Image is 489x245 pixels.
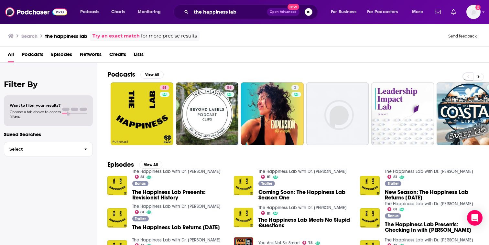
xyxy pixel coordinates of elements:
span: 2 [294,85,296,91]
span: More [412,7,423,16]
a: The Happiness Lab Returns August 16 [132,225,220,230]
a: New Season: The Happiness Lab Returns April 27 [360,176,380,196]
a: The Happiness Lab with Dr. Laurie Santos [258,205,347,210]
span: Charts [111,7,125,16]
a: The Happiness Lab Presents: Revisionist History [132,189,226,200]
span: For Podcasters [367,7,398,16]
img: The Happiness Lab Meets No Stupid Questions [234,208,254,228]
button: open menu [363,7,407,17]
img: The Happiness Lab Presents: Checking In with Susan David [360,208,380,228]
a: The Happiness Lab with Dr. Laurie Santos [385,169,473,174]
p: Saved Searches [4,131,93,137]
a: Charts [107,7,129,17]
button: open menu [407,7,431,17]
a: 81 [261,211,270,215]
h2: Podcasts [107,70,135,79]
a: Credits [109,49,126,62]
span: 81 [267,212,270,215]
a: 2 [241,82,304,145]
a: The Happiness Lab with Dr. Laurie Santos [258,169,347,174]
span: 81 [393,208,397,211]
span: 75 [308,241,313,244]
button: Open AdvancedNew [267,8,299,16]
span: Monitoring [138,7,161,16]
a: The Happiness Lab with Dr. Laurie Santos [385,237,473,243]
a: The Happiness Lab Meets No Stupid Questions [258,217,352,228]
span: Trailer [388,182,399,186]
img: Podchaser - Follow, Share and Rate Podcasts [5,6,67,18]
a: The Happiness Lab with Dr. Laurie Santos [132,237,221,243]
a: 81 [135,210,144,214]
span: 81 [140,211,144,214]
button: Send feedback [446,33,479,39]
span: Trailer [261,182,272,186]
a: 81 [387,175,397,179]
span: 81 [140,176,144,178]
button: View All [139,161,162,169]
span: Select [4,147,79,151]
span: 58 [227,85,232,91]
a: Try an exact match [92,32,140,40]
a: EpisodesView All [107,161,162,169]
span: 81 [393,176,397,178]
button: View All [140,71,164,79]
span: New Season: The Happiness Lab Returns [DATE] [385,189,479,200]
span: For Business [331,7,356,16]
span: The Happiness Lab Presents: Checking In with [PERSON_NAME] [385,222,479,233]
img: Coming Soon: The Happiness Lab Season One [234,176,254,196]
div: Open Intercom Messenger [467,210,483,226]
button: open menu [76,7,108,17]
button: open menu [326,7,364,17]
a: The Happiness Lab with Dr. Laurie Santos [132,204,221,209]
input: Search podcasts, credits, & more... [191,7,267,17]
div: Search podcasts, credits, & more... [179,5,324,19]
span: Trailer [135,217,146,221]
a: 81 [135,175,144,179]
a: 81 [111,82,173,145]
a: 81 [160,85,169,90]
span: Open Advanced [270,10,297,14]
a: Coming Soon: The Happiness Lab Season One [258,189,352,200]
a: 2 [291,85,299,90]
span: for more precise results [141,32,197,40]
button: Select [4,142,93,156]
span: Want to filter your results? [10,103,61,108]
a: Episodes [51,49,72,62]
a: PodcastsView All [107,70,164,79]
button: open menu [133,7,169,17]
a: Podcasts [22,49,43,62]
img: The Happiness Lab Presents: Revisionist History [107,176,127,196]
a: 58 [176,82,239,145]
a: The Happiness Lab with Dr. Laurie Santos [385,201,473,207]
img: The Happiness Lab Returns August 16 [107,208,127,228]
a: Lists [134,49,144,62]
a: The Happiness Lab with Dr. Laurie Santos [132,169,221,174]
span: Bonus [388,214,398,218]
h2: Filter By [4,80,93,89]
svg: Add a profile image [475,5,481,10]
a: Show notifications dropdown [432,6,443,17]
span: The Happiness Lab Returns [DATE] [132,225,220,230]
h2: Episodes [107,161,134,169]
span: Networks [80,49,102,62]
a: 81 [387,207,397,211]
button: Show profile menu [466,5,481,19]
span: Logged in as catefess [466,5,481,19]
a: Show notifications dropdown [449,6,459,17]
a: All [8,49,14,62]
a: New Season: The Happiness Lab Returns April 27 [385,189,479,200]
span: Podcasts [80,7,99,16]
h3: Search [21,33,38,39]
a: 58 [224,85,234,90]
